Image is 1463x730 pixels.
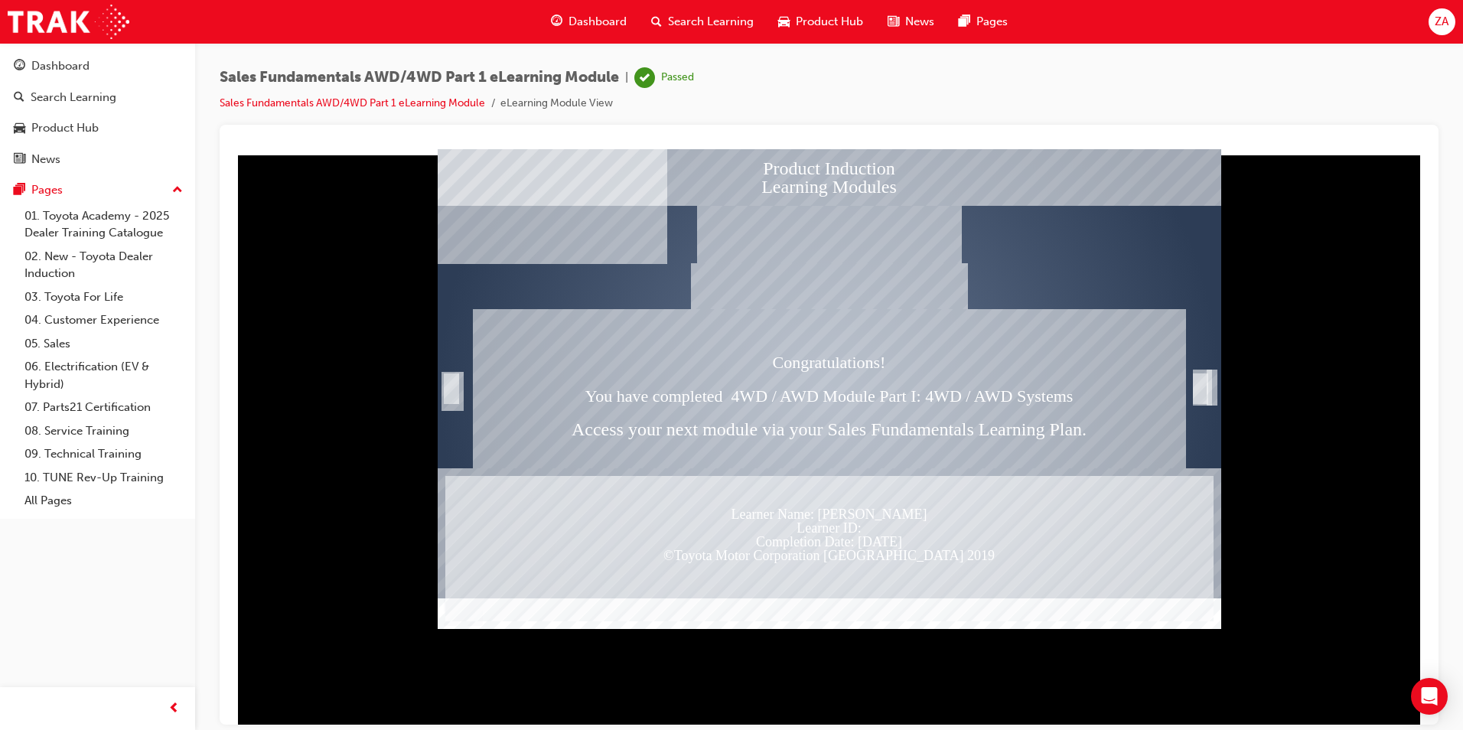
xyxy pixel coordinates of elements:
[8,5,129,39] img: Trak
[961,224,976,255] div: Trigger this button to exit
[14,122,25,135] span: car-icon
[634,67,655,88] span: learningRecordVerb_PASS-icon
[6,145,189,174] a: News
[18,308,189,332] a: 04. Customer Experience
[18,489,189,513] a: All Pages
[31,89,116,106] div: Search Learning
[551,12,562,31] span: guage-icon
[168,699,180,719] span: prev-icon
[18,419,189,443] a: 08. Service Training
[18,204,189,245] a: 01. Toyota Academy - 2025 Dealer Training Catalogue
[1411,678,1448,715] div: Open Intercom Messenger
[569,13,627,31] span: Dashboard
[976,13,1008,31] span: Pages
[31,119,99,137] div: Product Hub
[6,176,189,204] button: Pages
[668,13,754,31] span: Search Learning
[212,224,227,255] div: SmartShape
[979,224,982,253] div: Trigger this button to exit
[651,12,662,31] span: search-icon
[905,13,934,31] span: News
[796,13,863,31] span: Product Hub
[31,151,60,168] div: News
[220,69,619,86] span: Sales Fundamentals AWD/4WD Part 1 eLearning Module
[220,96,485,109] a: Sales Fundamentals AWD/4WD Part 1 eLearning Module
[500,95,613,112] li: eLearning Module View
[625,69,628,86] span: |
[18,245,189,285] a: 02. New - Toyota Dealer Induction
[6,83,189,112] a: Search Learning
[14,60,25,73] span: guage-icon
[639,6,766,37] a: search-iconSearch Learning
[6,52,189,80] a: Dashboard
[172,181,183,200] span: up-icon
[1429,8,1455,35] button: ZA
[18,355,189,396] a: 06. Electrification (EV & Hybrid)
[6,114,189,142] a: Product Hub
[539,6,639,37] a: guage-iconDashboard
[459,114,736,160] div: Image
[18,442,189,466] a: 09. Technical Training
[14,153,25,167] span: news-icon
[14,184,25,197] span: pages-icon
[888,12,899,31] span: news-icon
[1435,13,1448,31] span: ZA
[778,12,790,31] span: car-icon
[959,12,970,31] span: pages-icon
[947,6,1020,37] a: pages-iconPages
[465,57,730,114] div: Image
[18,332,189,356] a: 05. Sales
[14,91,24,105] span: search-icon
[213,327,982,472] div: Learner Name: $$cpQuizInfoStudentName$$ Learner ID: $$cpQuizInfoStudentID$$ Completion Date: $$cp...
[661,70,694,85] div: Passed
[18,396,189,419] a: 07. Parts21 Certification
[241,160,954,319] div: Congratulations! You have completed 4WD / AWD Module Part I: 4WD / AWD Systems Access your next m...
[875,6,947,37] a: news-iconNews
[18,285,189,309] a: 03. Toyota For Life
[31,181,63,199] div: Pages
[18,466,189,490] a: 10. TUNE Rev-Up Training
[766,6,875,37] a: car-iconProduct Hub
[6,49,189,176] button: DashboardSearch LearningProduct HubNews
[31,57,90,75] div: Dashboard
